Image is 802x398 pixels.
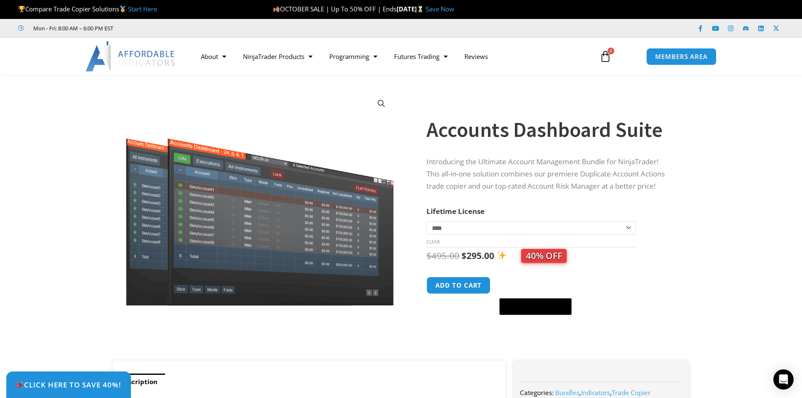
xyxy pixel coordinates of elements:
a: Save Now [426,5,454,13]
span: MEMBERS AREA [655,53,708,60]
span: Mon - Fri: 8:00 AM – 6:00 PM EST [31,23,113,33]
iframe: Secure express checkout frame [498,275,573,296]
img: 🥇 [120,6,126,12]
p: Introducing the Ultimate Account Management Bundle for NinjaTrader! This all-in-one solution comb... [426,156,672,192]
img: ✨ [497,251,506,260]
nav: Menu [192,47,590,66]
a: Clear options [426,239,440,245]
a: View full-screen image gallery [374,96,389,111]
button: Add to cart [426,277,490,294]
h1: Accounts Dashboard Suite [426,115,672,144]
span: Compare Trade Copier Solutions [18,5,157,13]
iframe: Customer reviews powered by Trustpilot [125,24,251,32]
a: MEMBERS AREA [646,48,717,65]
button: Buy with GPay [499,298,572,315]
span: 0 [607,48,614,54]
bdi: 295.00 [461,250,494,262]
a: NinjaTrader Products [234,47,321,66]
img: 🎉 [16,381,24,388]
a: About [192,47,234,66]
img: ⌛ [417,6,424,12]
img: LogoAI | Affordable Indicators – NinjaTrader [85,41,176,72]
iframe: PayPal Message 1 [426,320,672,328]
a: Start Here [128,5,157,13]
span: Click Here to save 40%! [16,381,121,388]
img: 🏆 [19,6,25,12]
span: $ [461,250,466,262]
a: 🎉Click Here to save 40%! [6,371,131,398]
span: 40% OFF [521,249,567,263]
span: OCTOBER SALE | Up To 50% OFF | Ends [273,5,397,13]
a: Futures Trading [386,47,456,66]
label: Lifetime License [426,206,485,216]
bdi: 495.00 [426,250,459,262]
div: Open Intercom Messenger [773,369,794,390]
a: Programming [321,47,386,66]
a: 0 [587,44,624,69]
strong: [DATE] [397,5,426,13]
img: 🍂 [273,6,280,12]
a: Reviews [456,47,496,66]
span: $ [426,250,432,262]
